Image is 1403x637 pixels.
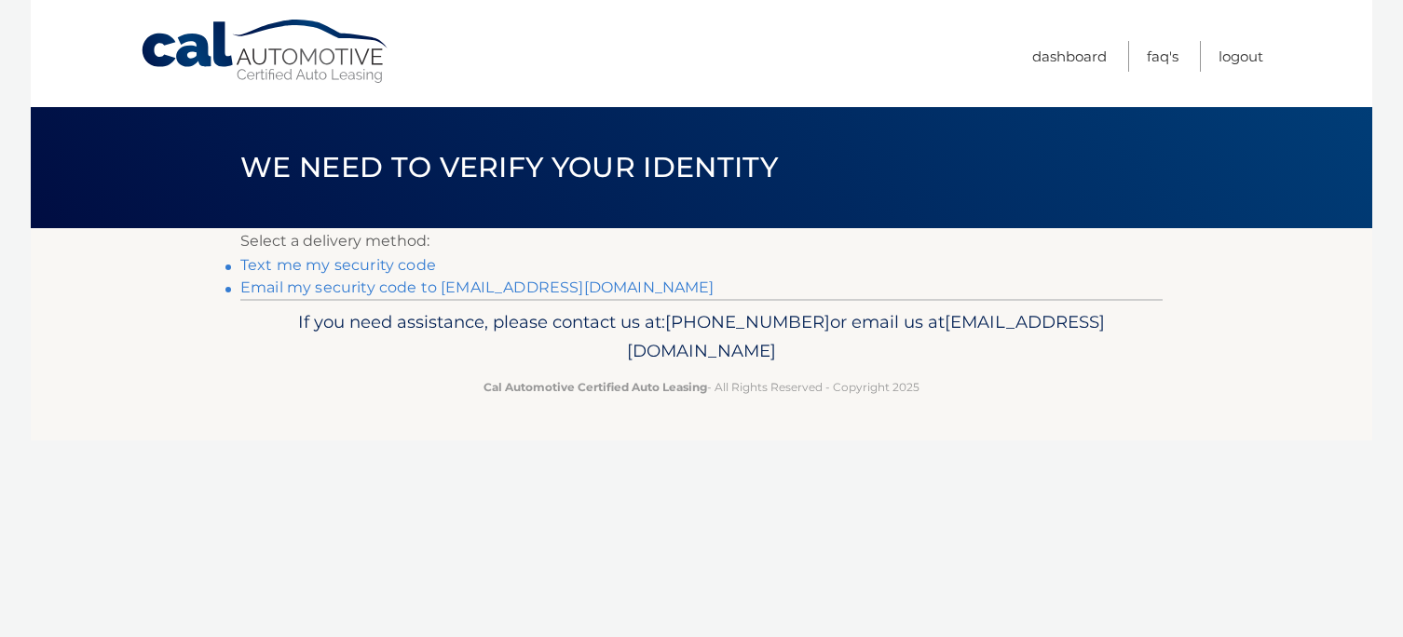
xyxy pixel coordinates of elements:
p: If you need assistance, please contact us at: or email us at [252,307,1151,367]
a: Text me my security code [240,256,436,274]
span: [PHONE_NUMBER] [665,311,830,332]
strong: Cal Automotive Certified Auto Leasing [484,380,707,394]
p: - All Rights Reserved - Copyright 2025 [252,377,1151,397]
a: FAQ's [1147,41,1178,72]
p: Select a delivery method: [240,228,1163,254]
a: Dashboard [1032,41,1107,72]
a: Email my security code to [EMAIL_ADDRESS][DOMAIN_NAME] [240,278,715,296]
span: We need to verify your identity [240,150,778,184]
a: Logout [1219,41,1263,72]
a: Cal Automotive [140,19,391,85]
